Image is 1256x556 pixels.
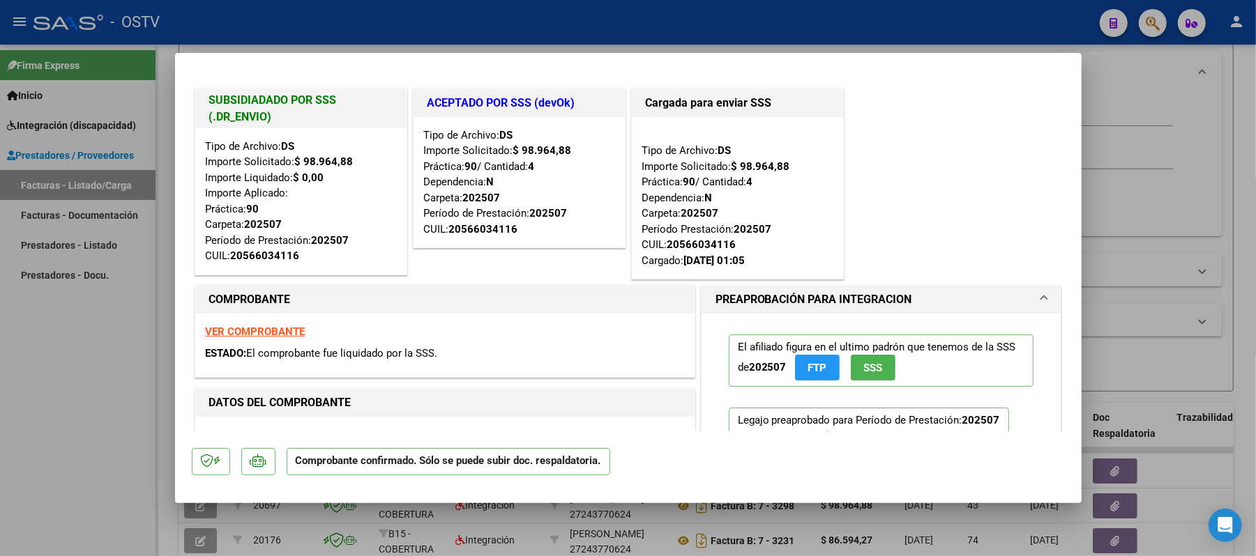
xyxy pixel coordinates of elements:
mat-expansion-panel-header: PREAPROBACIÓN PARA INTEGRACION [702,286,1061,314]
strong: $ 0,00 [294,171,324,184]
strong: 4 [747,176,753,188]
p: Comprobante confirmado. Sólo se puede subir doc. respaldatoria. [287,448,610,475]
strong: 202507 [962,414,1000,426]
p: El afiliado figura en el ultimo padrón que tenemos de la SSS de [729,334,1034,387]
strong: DATOS DEL COMPROBANTE [209,396,351,409]
strong: COMPROBANTE [209,293,291,306]
strong: $ 98.964,88 [295,155,354,168]
span: FTP [808,362,826,374]
strong: 202507 [530,207,568,219]
strong: 4 [529,160,535,173]
strong: 202507 [734,223,772,235]
strong: DS [282,140,295,153]
strong: DS [718,144,732,157]
h1: ACEPTADO POR SSS (devOk) [428,95,611,111]
p: Legajo preaprobado para Período de Prestación: [729,408,1009,541]
div: Tipo de Archivo: Importe Solicitado: Práctica: / Cantidad: Dependencia: Carpeta: Período Prestaci... [642,128,833,269]
div: Ver Legajo Asociado [738,428,835,443]
span: ESTADO: [206,347,247,360]
strong: $ 98.964,88 [732,160,790,173]
strong: N [487,176,494,188]
button: FTP [795,355,840,380]
strong: N [705,192,713,204]
div: Open Intercom Messenger [1209,509,1242,542]
h1: SUBSIDIADADO POR SSS (.DR_ENVIO) [209,92,393,125]
strong: 202507 [463,192,501,204]
strong: [DATE] 01:05 [684,254,746,267]
strong: 90 [247,203,259,215]
span: El comprobante fue liquidado por la SSS. [247,347,438,360]
strong: DS [500,129,513,141]
strong: 202507 [749,361,787,373]
div: Tipo de Archivo: Importe Solicitado: Importe Liquidado: Importe Aplicado: Práctica: Carpeta: Perí... [206,139,396,264]
strong: 90 [683,176,696,188]
strong: 90 [465,160,478,173]
strong: 202507 [681,207,719,219]
h1: Cargada para enviar SSS [646,95,829,111]
a: VER COMPROBANTE [206,325,305,338]
div: 20566034116 [449,222,518,238]
h1: PREAPROBACIÓN PARA INTEGRACION [716,291,912,308]
strong: 202507 [245,218,282,231]
span: SSS [863,362,882,374]
strong: 202507 [312,234,349,247]
button: SSS [851,355,895,380]
div: 20566034116 [231,248,300,264]
strong: $ 98.964,88 [513,144,572,157]
div: Tipo de Archivo: Importe Solicitado: Práctica: / Cantidad: Dependencia: Carpeta: Período de Prest... [424,128,614,238]
div: 20566034116 [667,237,736,253]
